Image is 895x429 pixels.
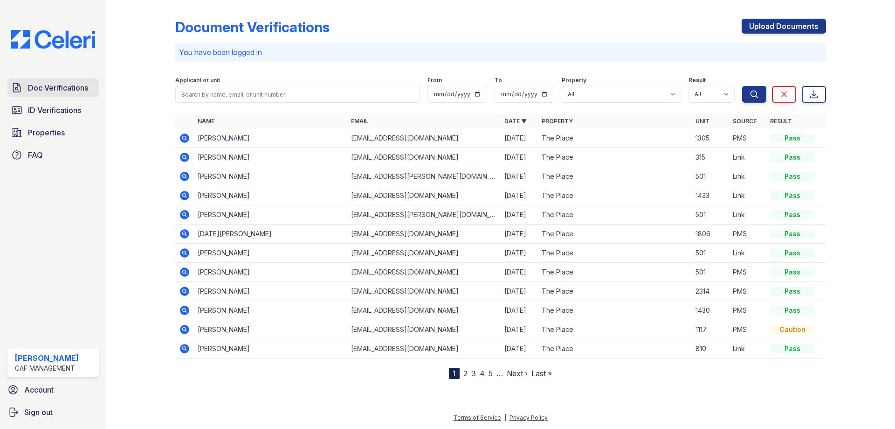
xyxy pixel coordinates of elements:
[504,118,527,125] a: Date ▼
[194,263,347,282] td: [PERSON_NAME]
[770,248,815,258] div: Pass
[175,77,220,84] label: Applicant or unit
[4,403,103,422] a: Sign out
[347,225,501,244] td: [EMAIL_ADDRESS][DOMAIN_NAME]
[501,320,538,339] td: [DATE]
[194,320,347,339] td: [PERSON_NAME]
[194,186,347,205] td: [PERSON_NAME]
[729,186,766,205] td: Link
[770,344,815,353] div: Pass
[504,414,506,421] div: |
[347,167,501,186] td: [EMAIL_ADDRESS][PERSON_NAME][DOMAIN_NAME]
[692,225,729,244] td: 1806
[28,149,43,161] span: FAQ
[542,118,573,125] a: Property
[15,364,79,373] div: CAF Management
[538,205,691,225] td: The Place
[501,244,538,263] td: [DATE]
[507,369,528,378] a: Next ›
[194,148,347,167] td: [PERSON_NAME]
[692,148,729,167] td: 315
[692,167,729,186] td: 501
[24,407,53,418] span: Sign out
[538,339,691,359] td: The Place
[688,77,706,84] label: Result
[501,263,538,282] td: [DATE]
[692,205,729,225] td: 501
[175,19,330,35] div: Document Verifications
[198,118,214,125] a: Name
[538,186,691,205] td: The Place
[692,244,729,263] td: 501
[692,129,729,148] td: 1305
[729,320,766,339] td: PMS
[4,30,103,49] img: CE_Logo_Blue-a8612792a0a2168367f1c8372b55b34899dd931a85d93a1a3d3e32e68fde9ad4.png
[194,205,347,225] td: [PERSON_NAME]
[729,339,766,359] td: Link
[449,368,460,379] div: 1
[347,263,501,282] td: [EMAIL_ADDRESS][DOMAIN_NAME]
[729,282,766,301] td: PMS
[770,210,815,219] div: Pass
[501,225,538,244] td: [DATE]
[194,339,347,359] td: [PERSON_NAME]
[501,186,538,205] td: [DATE]
[538,225,691,244] td: The Place
[770,325,815,334] div: Caution
[729,225,766,244] td: PMS
[347,320,501,339] td: [EMAIL_ADDRESS][DOMAIN_NAME]
[28,82,88,93] span: Doc Verifications
[538,167,691,186] td: The Place
[770,118,792,125] a: Result
[770,306,815,315] div: Pass
[538,263,691,282] td: The Place
[28,105,81,116] span: ID Verifications
[480,369,485,378] a: 4
[7,146,99,164] a: FAQ
[194,282,347,301] td: [PERSON_NAME]
[695,118,709,125] a: Unit
[471,369,476,378] a: 3
[770,229,815,239] div: Pass
[24,384,54,395] span: Account
[538,129,691,148] td: The Place
[7,101,99,120] a: ID Verifications
[729,148,766,167] td: Link
[538,301,691,320] td: The Place
[463,369,468,378] a: 2
[770,191,815,200] div: Pass
[495,77,502,84] label: To
[454,414,501,421] a: Terms of Service
[347,205,501,225] td: [EMAIL_ADDRESS][PERSON_NAME][DOMAIN_NAME]
[501,339,538,359] td: [DATE]
[351,118,368,125] a: Email
[496,368,503,379] span: …
[501,148,538,167] td: [DATE]
[194,301,347,320] td: [PERSON_NAME]
[742,19,826,34] a: Upload Documents
[347,186,501,205] td: [EMAIL_ADDRESS][DOMAIN_NAME]
[729,263,766,282] td: PMS
[733,118,757,125] a: Source
[347,339,501,359] td: [EMAIL_ADDRESS][DOMAIN_NAME]
[729,301,766,320] td: PMS
[427,77,442,84] label: From
[692,282,729,301] td: 2314
[7,78,99,97] a: Doc Verifications
[692,186,729,205] td: 1433
[692,263,729,282] td: 501
[175,86,420,103] input: Search by name, email, or unit number
[501,282,538,301] td: [DATE]
[501,129,538,148] td: [DATE]
[562,77,586,84] label: Property
[194,167,347,186] td: [PERSON_NAME]
[692,301,729,320] td: 1430
[692,339,729,359] td: 810
[770,287,815,296] div: Pass
[7,123,99,142] a: Properties
[729,129,766,148] td: PMS
[28,127,65,138] span: Properties
[347,129,501,148] td: [EMAIL_ADDRESS][DOMAIN_NAME]
[538,148,691,167] td: The Place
